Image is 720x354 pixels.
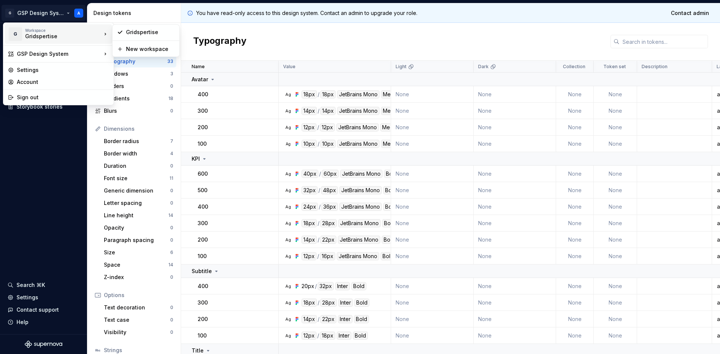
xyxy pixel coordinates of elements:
div: G [9,27,22,41]
div: GSP Design System [17,50,102,58]
div: Gridspertise [25,33,89,40]
div: Sign out [17,94,109,101]
div: Account [17,78,109,86]
div: Settings [17,66,109,74]
div: New workspace [126,45,175,53]
div: Workspace [25,28,102,33]
div: Gridspertise [126,28,175,36]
